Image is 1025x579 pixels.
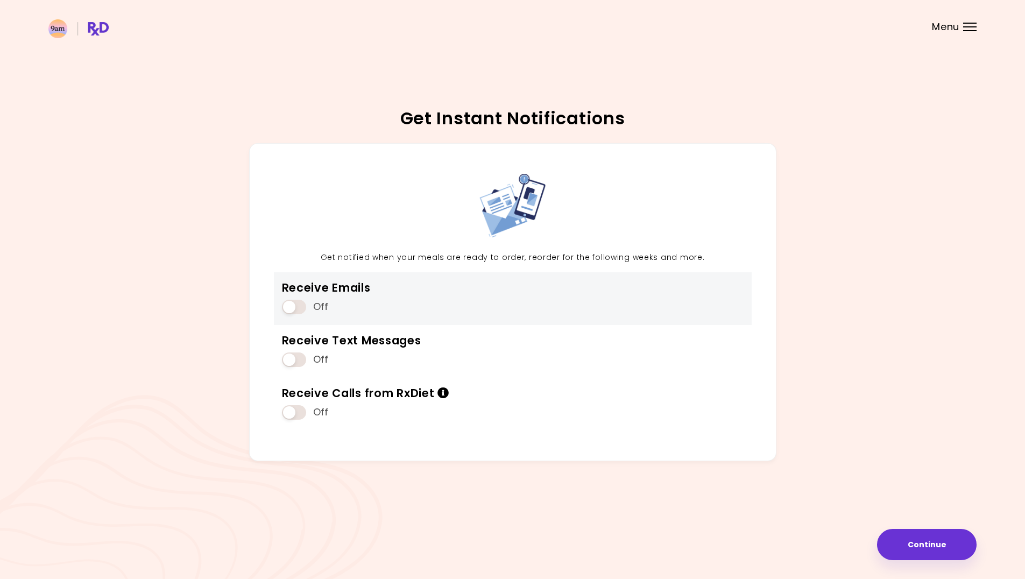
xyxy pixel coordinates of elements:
[932,22,959,32] span: Menu
[274,251,752,264] p: Get notified when your meals are ready to order, reorder for the following weeks and more.
[282,386,449,400] div: Receive Calls from RxDiet
[48,19,109,38] img: RxDiet
[313,354,329,366] span: Off
[437,387,449,399] i: Info
[313,301,329,313] span: Off
[313,406,329,419] span: Off
[282,333,421,348] div: Receive Text Messages
[282,280,371,295] div: Receive Emails
[877,529,977,560] button: Continue
[48,110,977,127] h2: Get Instant Notifications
